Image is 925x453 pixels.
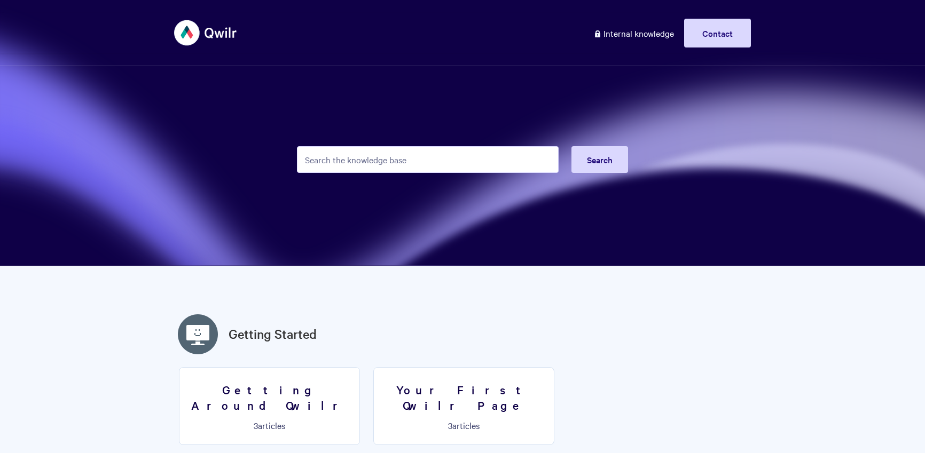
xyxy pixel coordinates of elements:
[229,324,317,344] a: Getting Started
[380,382,547,412] h3: Your First Qwilr Page
[571,146,628,173] button: Search
[174,13,238,53] img: Qwilr Help Center
[587,154,613,165] span: Search
[186,382,353,412] h3: Getting Around Qwilr
[254,419,258,431] span: 3
[186,420,353,430] p: articles
[684,19,751,47] a: Contact
[448,419,452,431] span: 3
[585,19,682,47] a: Internal knowledge
[179,367,360,445] a: Getting Around Qwilr 3articles
[297,146,559,173] input: Search the knowledge base
[380,420,547,430] p: articles
[373,367,554,445] a: Your First Qwilr Page 3articles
